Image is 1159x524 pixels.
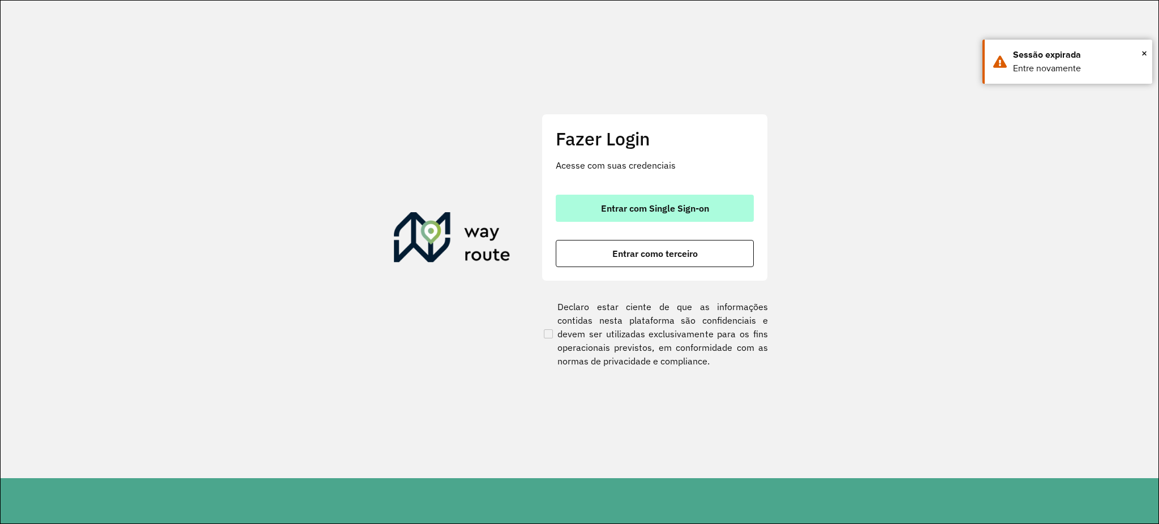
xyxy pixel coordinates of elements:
span: × [1141,45,1147,62]
p: Acesse com suas credenciais [556,158,754,172]
span: Entrar com Single Sign-on [601,204,709,213]
div: Entre novamente [1013,62,1144,75]
span: Entrar como terceiro [612,249,698,258]
label: Declaro estar ciente de que as informações contidas nesta plataforma são confidenciais e devem se... [542,300,768,368]
button: Close [1141,45,1147,62]
h2: Fazer Login [556,128,754,149]
img: Roteirizador AmbevTech [394,212,510,267]
div: Sessão expirada [1013,48,1144,62]
button: button [556,195,754,222]
button: button [556,240,754,267]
